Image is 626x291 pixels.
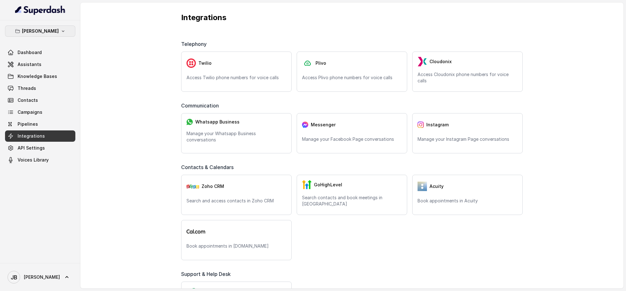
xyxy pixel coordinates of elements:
[302,122,308,128] img: messenger.2e14a0163066c29f9ca216c7989aa592.svg
[418,71,517,84] p: Access Cloudonix phone numbers for voice calls
[5,59,75,70] a: Assistants
[18,49,42,56] span: Dashboard
[302,58,313,68] img: plivo.d3d850b57a745af99832d897a96997ac.svg
[418,57,427,66] img: LzEnlUgADIwsuYwsTIxNLkxQDEyBEgDTDZAMjs1Qgy9jUyMTMxBzEB8uASKBKLgDqFxF08kI1lQAAAABJRU5ErkJggg==
[22,27,59,35] p: [PERSON_NAME]
[5,268,75,286] a: [PERSON_NAME]
[186,243,286,249] p: Book appointments in [DOMAIN_NAME]
[202,183,224,189] span: Zoho CRM
[181,13,523,23] p: Integrations
[429,58,452,65] span: Cloudonix
[5,154,75,166] a: Voices Library
[18,157,49,163] span: Voices Library
[181,163,236,171] span: Contacts & Calendars
[11,274,17,281] text: JB
[418,182,427,191] img: 5vvjV8cQY1AVHSZc2N7qU9QabzYIM+zpgiA0bbq9KFoni1IQNE8dHPp0leJjYW31UJeOyZnSBUO77gdMaNhFCgpjLZzFnVhVC...
[186,58,196,68] img: twilio.7c09a4f4c219fa09ad352260b0a8157b.svg
[15,5,66,15] img: light.svg
[5,25,75,37] button: [PERSON_NAME]
[186,229,205,233] img: logo.svg
[302,180,311,189] img: GHL.59f7fa3143240424d279.png
[302,74,402,81] p: Access Plivo phone numbers for voice calls
[5,107,75,118] a: Campaigns
[5,118,75,130] a: Pipelines
[18,85,36,91] span: Threads
[18,61,41,68] span: Assistants
[5,71,75,82] a: Knowledge Bases
[311,122,336,128] span: Messenger
[18,145,45,151] span: API Settings
[181,40,209,48] span: Telephony
[418,198,517,204] p: Book appointments in Acuity
[429,183,444,189] span: Acuity
[426,122,449,128] span: Instagram
[302,195,402,207] p: Search contacts and book meetings in [GEOGRAPHIC_DATA]
[186,130,286,143] p: Manage your Whatsapp Business conversations
[186,119,193,125] img: whatsapp.f50b2aaae0bd8934e9105e63dc750668.svg
[316,60,326,66] span: Plivo
[18,121,38,127] span: Pipelines
[302,136,402,142] p: Manage your Facebook Page conversations
[314,182,342,188] span: GoHighLevel
[186,198,286,204] p: Search and access contacts in Zoho CRM
[418,136,517,142] p: Manage your Instagram Page conversations
[195,119,240,125] span: Whatsapp Business
[5,83,75,94] a: Threads
[18,73,57,80] span: Knowledge Bases
[18,97,38,103] span: Contacts
[181,102,221,109] span: Communication
[198,60,212,66] span: Twilio
[5,130,75,142] a: Integrations
[418,122,424,128] img: instagram.04eb0078a085f83fc525.png
[5,95,75,106] a: Contacts
[18,133,45,139] span: Integrations
[181,270,233,278] span: Support & Help Desk
[5,142,75,154] a: API Settings
[186,184,199,189] img: zohoCRM.b78897e9cd59d39d120b21c64f7c2b3a.svg
[5,47,75,58] a: Dashboard
[24,274,60,280] span: [PERSON_NAME]
[186,74,286,81] p: Access Twilio phone numbers for voice calls
[18,109,42,115] span: Campaigns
